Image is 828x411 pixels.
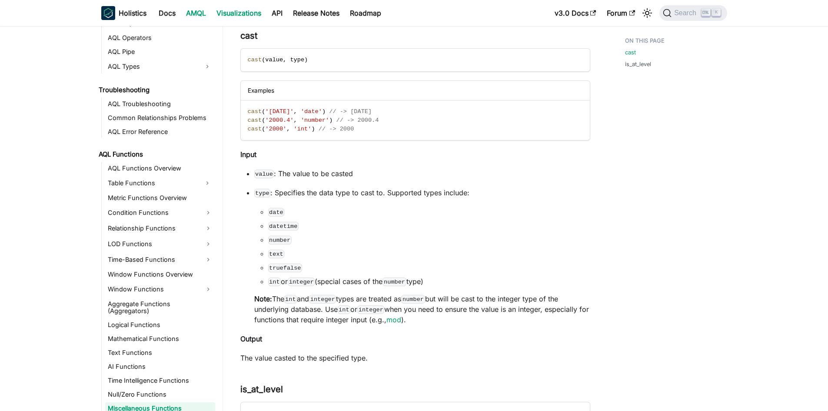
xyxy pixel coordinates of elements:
code: integer [288,277,315,286]
span: , [294,108,297,115]
h3: cast [240,30,590,41]
a: Time-Based Functions [105,253,215,267]
code: text [268,250,285,258]
a: Text Functions [105,347,215,359]
a: Relationship Functions [105,221,215,235]
code: number [382,277,406,286]
button: Expand sidebar category 'AQL Types' [200,60,215,74]
span: ( [262,117,265,124]
span: 'int' [294,126,312,132]
a: Common Relationships Problems [105,112,215,124]
span: '[DATE]' [265,108,293,115]
a: Null/Zero Functions [105,388,215,401]
code: type [254,189,271,197]
a: API [266,6,288,20]
span: // -> 2000.4 [336,117,379,124]
strong: Output [240,334,262,343]
a: Visualizations [211,6,266,20]
span: cast [248,57,262,63]
a: AQL Operators [105,32,215,44]
a: HolisticsHolistics [101,6,146,20]
code: datetime [268,222,299,231]
span: 'date' [301,108,322,115]
a: AQL Functions [96,148,215,160]
p: : The value to be casted [254,168,590,179]
a: AQL Types [105,60,200,74]
span: 'number' [301,117,329,124]
a: Forum [602,6,640,20]
code: int [338,305,351,314]
a: AQL Troubleshooting [105,98,215,110]
code: truefalse [268,264,303,272]
span: ) [329,117,333,124]
code: value [254,170,274,178]
button: Search (Ctrl+K) [659,5,727,21]
span: ( [262,126,265,132]
code: number [268,236,292,244]
span: '2000.4' [265,117,293,124]
span: type [290,57,304,63]
a: Release Notes [288,6,345,20]
a: cast [625,48,636,57]
code: int [268,277,281,286]
a: LOD Functions [105,237,215,251]
div: Examples [241,81,590,100]
span: // -> 2000 [319,126,354,132]
strong: Note: [254,294,272,303]
span: Search [672,9,702,17]
span: ( [262,57,265,63]
a: Time Intelligence Functions [105,374,215,387]
li: or (special cases of the type) [268,276,590,287]
span: ) [322,108,326,115]
kbd: K [712,9,721,17]
a: is_at_level [625,60,651,68]
a: AI Functions [105,361,215,373]
code: number [401,295,425,304]
span: cast [248,108,262,115]
img: Holistics [101,6,115,20]
code: date [268,208,285,217]
b: Holistics [119,8,146,18]
a: Table Functions [105,176,200,190]
a: mod [386,315,401,324]
a: Logical Functions [105,319,215,331]
a: Aggregate Functions (Aggregators) [105,298,215,317]
a: AQL Error Reference [105,126,215,138]
a: Window Functions [105,282,215,296]
p: The value casted to the specified type. [240,353,590,363]
span: value [265,57,283,63]
a: Troubleshooting [96,84,215,96]
strong: Input [240,150,256,159]
span: , [286,126,290,132]
p: : Specifies the data type to cast to. Supported types include: [254,187,590,198]
a: v3.0 Docs [549,6,602,20]
span: cast [248,126,262,132]
span: , [283,57,286,63]
span: cast [248,117,262,124]
a: AQL Pipe [105,46,215,58]
a: Window Functions Overview [105,268,215,281]
button: Switch between dark and light mode (currently light mode) [640,6,654,20]
span: '2000' [265,126,286,132]
code: integer [357,305,384,314]
nav: Docs sidebar [93,26,223,411]
span: ) [304,57,308,63]
p: The and types are treated as but will be cast to the integer type of the underlying database. Use... [254,294,590,325]
a: Condition Functions [105,206,215,220]
span: ( [262,108,265,115]
a: Roadmap [345,6,386,20]
a: Mathematical Functions [105,333,215,345]
button: Expand sidebar category 'Table Functions' [200,176,215,190]
a: AMQL [181,6,211,20]
code: int [284,295,297,304]
span: // -> [DATE] [329,108,372,115]
a: Docs [153,6,181,20]
code: integer [309,295,336,304]
span: ) [311,126,315,132]
h3: is_at_level [240,384,590,395]
a: Metric Functions Overview [105,192,215,204]
a: AQL Functions Overview [105,162,215,174]
span: , [294,117,297,124]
